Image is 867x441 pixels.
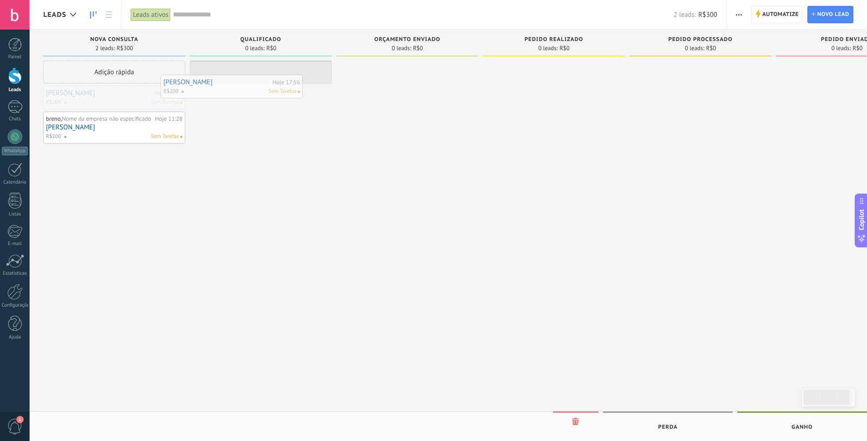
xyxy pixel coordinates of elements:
div: Estatísticas [2,271,28,277]
span: 2 leads: [674,10,696,19]
span: R$200 [46,98,61,107]
span: R$0 [266,46,276,51]
a: Automatize [751,6,803,23]
div: Pedido processado [634,36,767,44]
div: Calendário [2,179,28,185]
span: Leads [43,10,66,19]
a: [PERSON_NAME] [163,78,270,86]
span: R$0 [706,46,716,51]
span: R$300 [117,46,133,51]
span: Nenhuma tarefa atribuída [180,102,183,104]
div: Hoje 17:56 [155,90,183,96]
div: Adição rápida [43,61,185,83]
span: Nova consulta [90,36,138,43]
a: [PERSON_NAME] [46,89,153,97]
span: 0 leads: [538,46,558,51]
div: Chats [2,116,28,122]
span: 2 leads: [96,46,115,51]
span: Nenhuma tarefa atribuída [298,91,300,93]
a: [PERSON_NAME] [46,123,183,131]
span: 0 leads: [392,46,411,51]
span: Sem Tarefas [151,98,179,107]
span: Nenhuma tarefa atribuída [180,136,183,138]
span: 0 leads: [832,46,851,51]
a: Leads [86,6,101,24]
div: Listas [2,211,28,217]
span: R$200 [163,87,178,96]
a: Lista [101,6,117,24]
span: Copilot [857,210,866,231]
div: Leads ativos [131,8,171,21]
span: Sem Tarefas [269,87,296,96]
div: Nova consulta [48,36,181,44]
div: Pedido realizado [487,36,620,44]
div: Leads [2,87,28,93]
span: 1 [16,416,24,423]
div: Qualificado [194,36,327,44]
span: R$0 [852,46,862,51]
div: breno, [46,115,153,123]
span: Sem Tarefas [151,133,179,141]
div: Painel [2,54,28,60]
div: Configurações [2,303,28,308]
div: Hoje 11:28 [155,115,183,123]
span: Nome da empresa não especificado [62,115,151,123]
span: R$300 [698,10,717,19]
span: Pedido realizado [524,36,583,43]
span: Pedido processado [668,36,732,43]
div: E-mail [2,241,28,247]
span: Automatize [762,6,799,23]
a: Novo lead [807,6,853,23]
span: R$0 [559,46,569,51]
span: 0 leads: [245,46,265,51]
span: R$0 [413,46,423,51]
div: WhatsApp [2,147,28,155]
span: Qualificado [240,36,281,43]
span: 0 leads: [685,46,705,51]
span: Novo lead [817,6,849,23]
div: Ajuda [2,334,28,340]
button: Mais [732,6,745,23]
span: R$100 [46,133,61,141]
div: Orçamento enviado [341,36,474,44]
div: Hoje 17:56 [273,79,300,85]
span: Orçamento enviado [374,36,440,43]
